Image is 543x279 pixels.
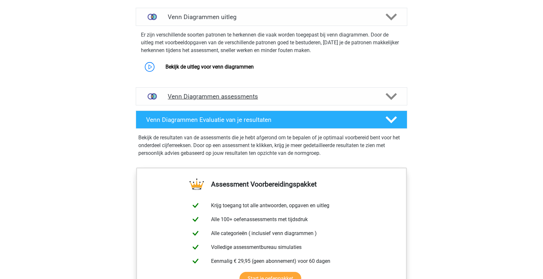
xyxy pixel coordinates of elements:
a: Bekijk de uitleg voor venn diagrammen [165,64,254,70]
h4: Venn Diagrammen assessments [168,93,375,100]
img: venn diagrammen assessments [144,88,160,105]
p: Bekijk de resultaten van de assessments die je hebt afgerond om te bepalen of je optimaal voorber... [138,134,405,157]
img: venn diagrammen uitleg [144,9,160,25]
h4: Venn Diagrammen Evaluatie van je resultaten [146,116,375,123]
h4: Venn Diagrammen uitleg [168,13,375,21]
a: assessments Venn Diagrammen assessments [133,87,410,105]
p: Er zijn verschillende soorten patronen te herkennen die vaak worden toegepast bij venn diagrammen... [141,31,402,54]
a: Venn Diagrammen Evaluatie van je resultaten [133,111,410,129]
a: uitleg Venn Diagrammen uitleg [133,8,410,26]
